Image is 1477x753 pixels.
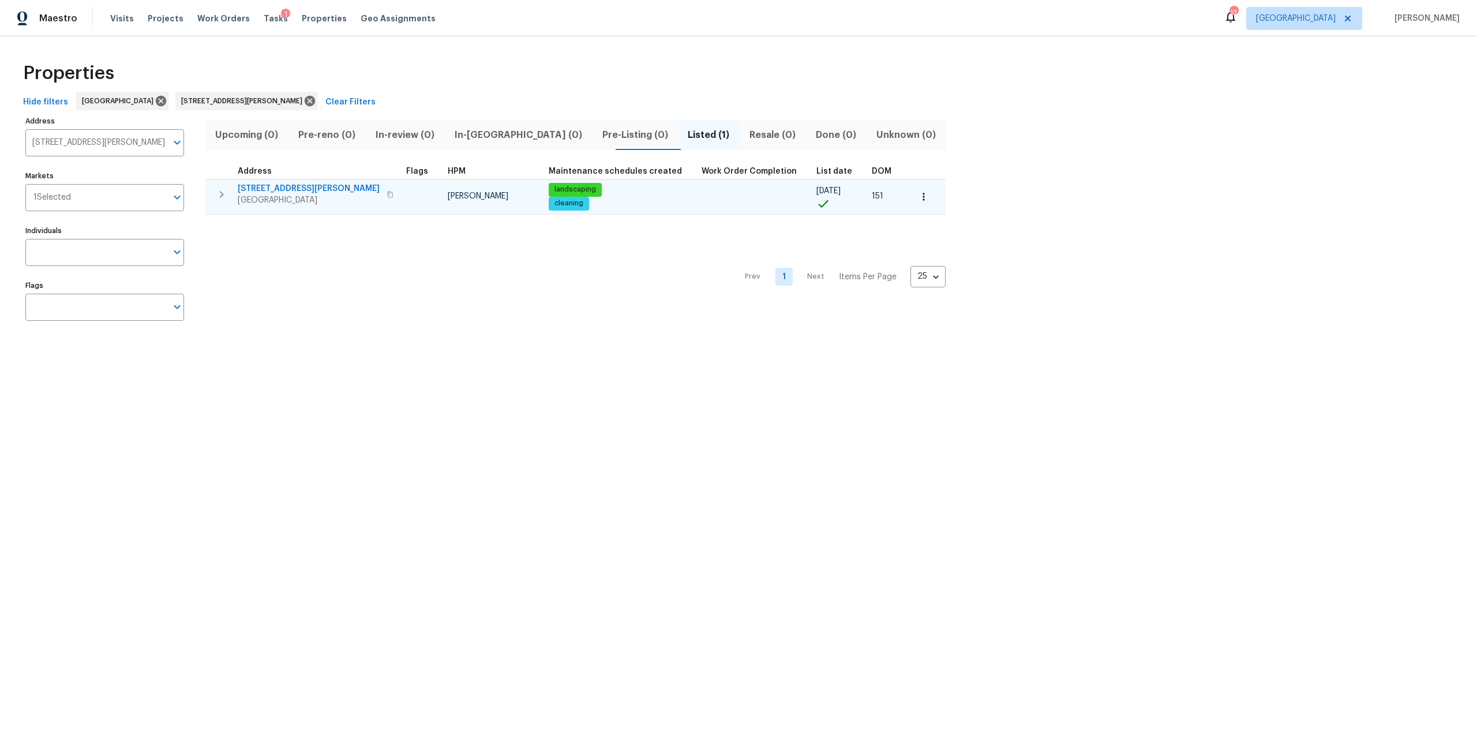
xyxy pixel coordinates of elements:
span: [GEOGRAPHIC_DATA] [1256,13,1336,24]
span: Pre-reno (0) [295,127,359,143]
nav: Pagination Navigation [734,222,946,332]
span: [PERSON_NAME] [448,192,508,200]
span: Flags [406,167,428,175]
span: Properties [302,13,347,24]
span: 151 [872,192,883,200]
span: [PERSON_NAME] [1390,13,1460,24]
div: [GEOGRAPHIC_DATA] [76,92,168,110]
span: Properties [23,68,114,79]
span: Work Orders [197,13,250,24]
span: In-[GEOGRAPHIC_DATA] (0) [451,127,585,143]
label: Markets [25,173,184,179]
div: [STREET_ADDRESS][PERSON_NAME] [175,92,317,110]
button: Open [169,244,185,260]
span: Maintenance schedules created [549,167,682,175]
p: Items Per Page [839,271,897,283]
label: Flags [25,282,184,289]
span: Clear Filters [325,95,376,110]
span: Pre-Listing (0) [599,127,671,143]
span: cleaning [550,198,588,208]
span: Address [238,167,272,175]
button: Open [169,134,185,151]
span: [STREET_ADDRESS][PERSON_NAME] [181,95,307,107]
span: [GEOGRAPHIC_DATA] [238,194,380,206]
span: 1 Selected [33,193,71,203]
button: Clear Filters [321,92,380,113]
span: [STREET_ADDRESS][PERSON_NAME] [238,183,380,194]
span: List date [816,167,852,175]
span: [DATE] [816,187,841,195]
span: HPM [448,167,466,175]
div: 13 [1229,7,1238,18]
button: Open [169,189,185,205]
span: Visits [110,13,134,24]
div: 25 [910,261,946,291]
span: Unknown (0) [873,127,939,143]
div: 1 [281,9,290,20]
span: DOM [872,167,891,175]
span: Resale (0) [747,127,799,143]
span: [GEOGRAPHIC_DATA] [82,95,158,107]
a: Goto page 1 [775,268,793,286]
span: Tasks [264,14,288,23]
span: Work Order Completion [702,167,797,175]
span: Listed (1) [685,127,733,143]
button: Open [169,299,185,315]
span: landscaping [550,185,601,194]
label: Individuals [25,227,184,234]
span: Done (0) [812,127,859,143]
label: Address [25,118,184,125]
span: Geo Assignments [361,13,436,24]
span: Maestro [39,13,77,24]
span: Projects [148,13,183,24]
span: Hide filters [23,95,68,110]
span: Upcoming (0) [212,127,282,143]
span: In-review (0) [373,127,438,143]
button: Hide filters [18,92,73,113]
